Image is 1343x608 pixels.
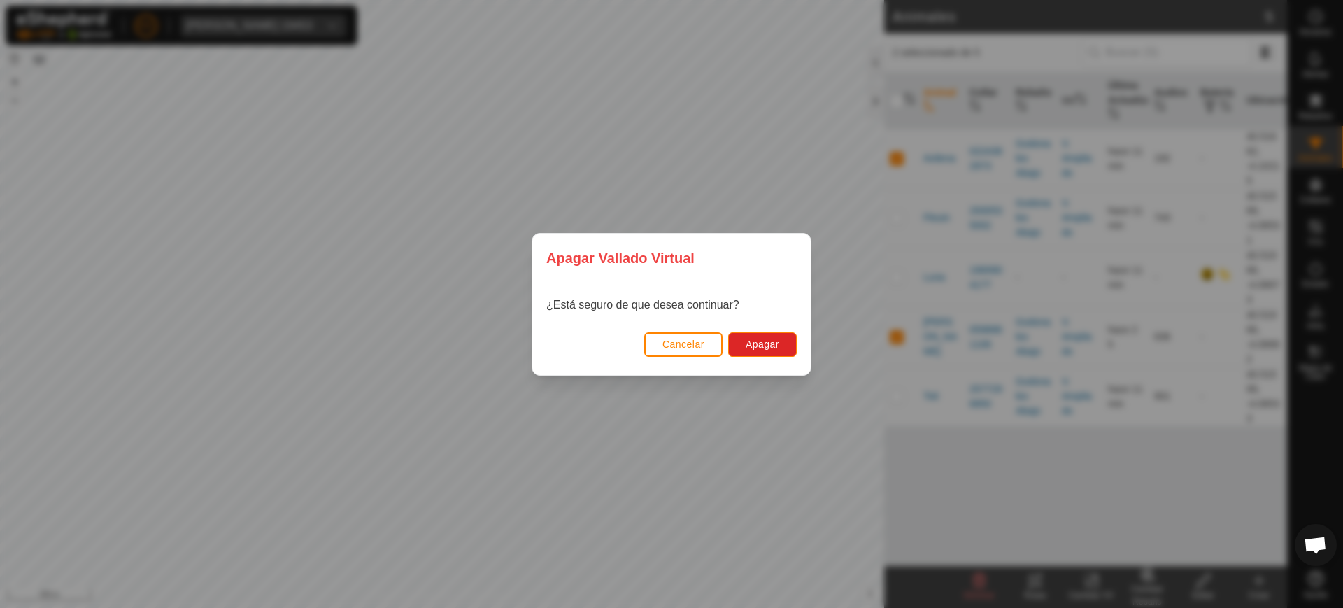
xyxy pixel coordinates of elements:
span: Apagar Vallado Virtual [546,248,695,269]
a: Chat abierto [1295,524,1337,566]
button: Cancelar [644,332,723,356]
span: Apagar [746,339,779,350]
span: Cancelar [662,339,704,350]
button: Apagar [728,332,797,356]
p: ¿Está seguro de que desea continuar? [546,297,739,313]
